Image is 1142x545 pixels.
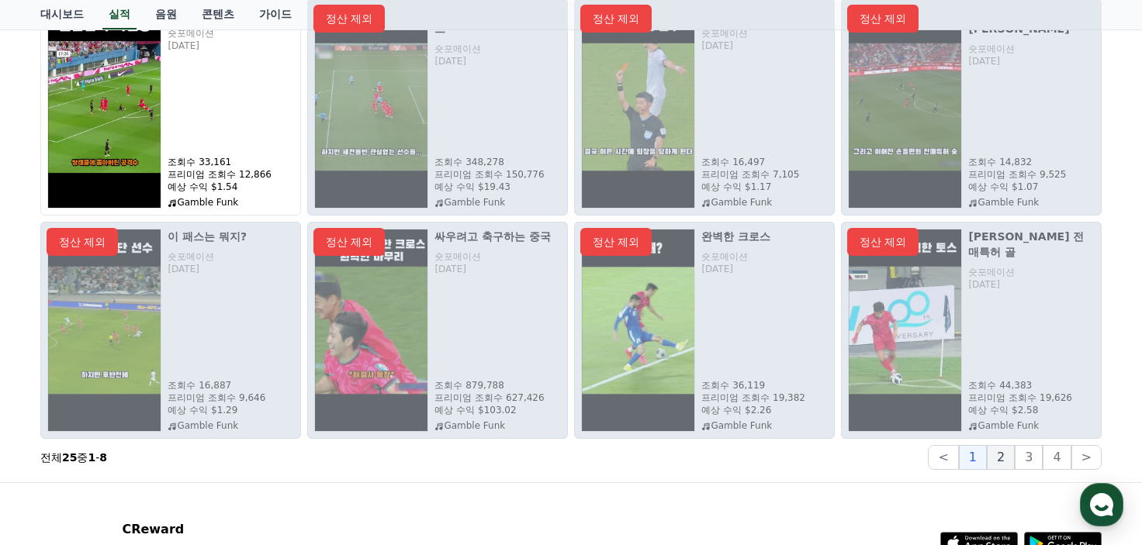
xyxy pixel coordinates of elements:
p: 정산 제외 [580,5,652,33]
button: < [928,445,958,470]
button: 3 [1015,445,1043,470]
a: 대화 [102,416,200,455]
img: 아 터치가... [47,5,161,209]
button: 1 [959,445,987,470]
a: 설정 [200,416,298,455]
p: 정산 제외 [47,228,118,256]
p: 정산 제외 [313,228,385,256]
span: 설정 [240,440,258,452]
p: Gamble Funk [168,196,294,209]
strong: 8 [99,451,107,464]
p: 정산 제외 [847,5,919,33]
p: 전체 중 - [40,450,107,465]
p: 프리미엄 조회수 12,866 [168,168,294,181]
strong: 25 [62,451,77,464]
p: 숏포메이션 [168,27,294,40]
p: 조회수 33,161 [168,156,294,168]
p: CReward [122,520,311,539]
button: > [1071,445,1102,470]
a: 홈 [5,416,102,455]
span: 홈 [49,440,58,452]
strong: 1 [88,451,95,464]
button: 2 [987,445,1015,470]
p: 정산 제외 [847,228,919,256]
button: 4 [1043,445,1071,470]
p: [DATE] [168,40,294,52]
p: 정산 제외 [313,5,385,33]
p: 예상 수익 $1.54 [168,181,294,193]
p: 정산 제외 [580,228,652,256]
span: 대화 [142,440,161,453]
